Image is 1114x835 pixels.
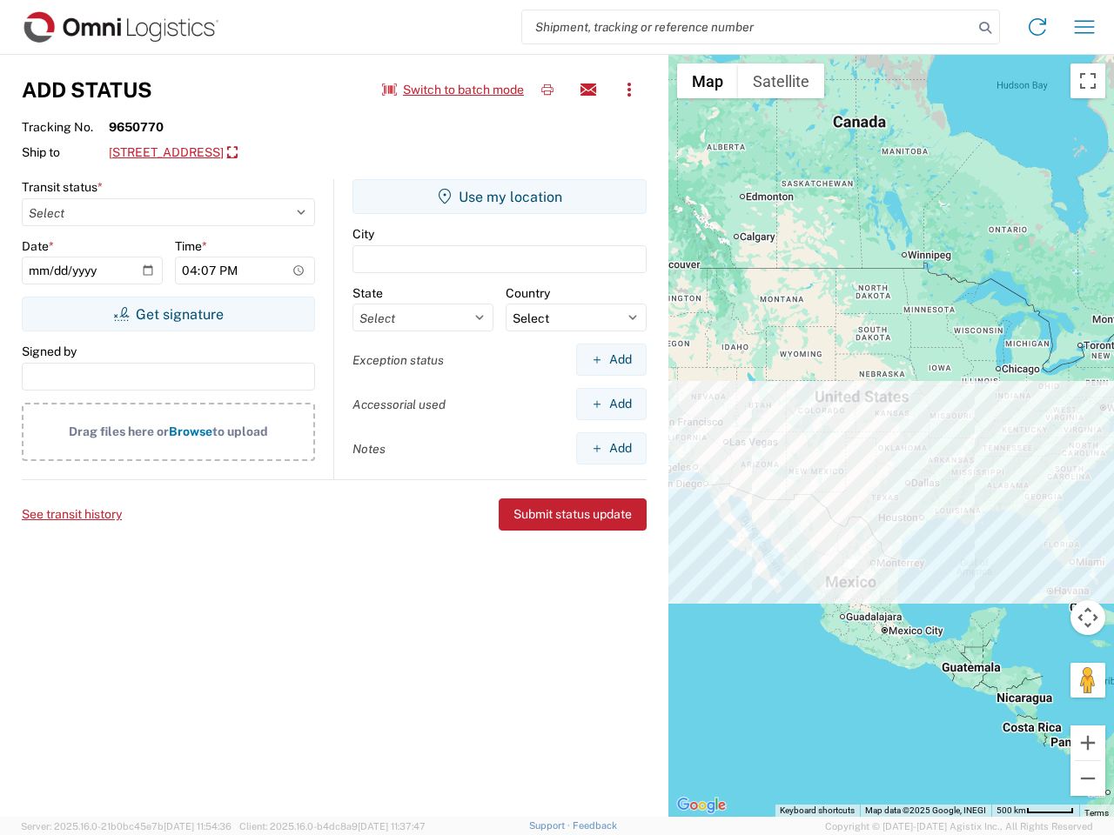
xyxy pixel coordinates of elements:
[22,500,122,529] button: See transit history
[991,805,1079,817] button: Map Scale: 500 km per 51 pixels
[529,820,573,831] a: Support
[22,77,152,103] h3: Add Status
[22,344,77,359] label: Signed by
[175,238,207,254] label: Time
[673,794,730,817] img: Google
[352,226,374,242] label: City
[22,238,54,254] label: Date
[22,297,315,331] button: Get signature
[164,821,232,832] span: [DATE] 11:54:36
[576,432,647,464] button: Add
[1070,725,1105,760] button: Zoom in
[22,119,109,135] span: Tracking No.
[22,179,103,195] label: Transit status
[21,821,232,832] span: Server: 2025.16.0-21b0bc45e7b
[506,285,550,301] label: Country
[352,441,386,457] label: Notes
[1070,761,1105,796] button: Zoom out
[352,179,647,214] button: Use my location
[109,138,238,168] a: [STREET_ADDRESS]
[22,144,109,160] span: Ship to
[997,805,1026,815] span: 500 km
[677,63,738,98] button: Show street map
[1084,808,1109,818] a: Terms
[738,63,824,98] button: Show satellite imagery
[109,119,164,135] strong: 9650770
[499,498,647,531] button: Submit status update
[352,352,444,368] label: Exception status
[1070,600,1105,635] button: Map camera controls
[673,794,730,817] a: Open this area in Google Maps (opens a new window)
[780,805,855,817] button: Keyboard shortcuts
[352,397,446,412] label: Accessorial used
[1070,63,1105,98] button: Toggle fullscreen view
[358,821,426,832] span: [DATE] 11:37:47
[522,10,973,43] input: Shipment, tracking or reference number
[239,821,426,832] span: Client: 2025.16.0-b4dc8a9
[573,820,617,831] a: Feedback
[352,285,383,301] label: State
[825,818,1093,834] span: Copyright © [DATE]-[DATE] Agistix Inc., All Rights Reserved
[382,76,524,104] button: Switch to batch mode
[576,388,647,420] button: Add
[865,805,986,815] span: Map data ©2025 Google, INEGI
[169,424,212,438] span: Browse
[69,424,169,438] span: Drag files here or
[576,344,647,376] button: Add
[1070,663,1105,698] button: Drag Pegman onto the map to open Street View
[212,424,268,438] span: to upload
